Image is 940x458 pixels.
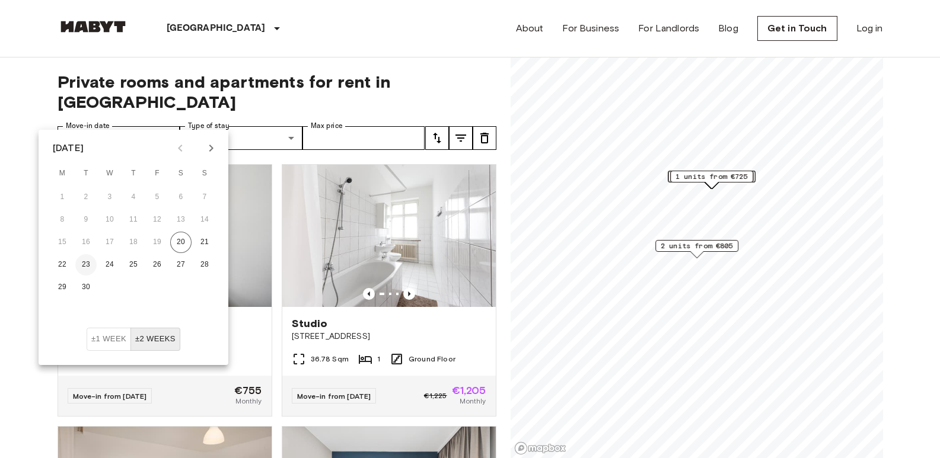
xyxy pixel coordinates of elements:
[87,328,131,351] button: ±1 week
[661,241,733,251] span: 2 units from €805
[282,164,496,417] a: Marketing picture of unit DE-01-030-001-01HPrevious imagePrevious imageStudio[STREET_ADDRESS]36.7...
[58,72,496,112] span: Private rooms and apartments for rent in [GEOGRAPHIC_DATA]
[856,21,883,36] a: Log in
[460,396,486,406] span: Monthly
[170,232,192,253] button: 20
[297,392,371,401] span: Move-in from [DATE]
[194,162,215,185] span: Sunday
[377,354,380,364] span: 1
[130,328,180,351] button: ±2 weeks
[425,126,449,150] button: tune
[292,331,486,342] span: [STREET_ADDRESS]
[52,162,73,185] span: Monday
[363,288,375,300] button: Previous image
[87,328,180,351] div: Move In Flexibility
[655,240,738,258] div: Map marker
[638,21,699,36] a: For Landlords
[670,171,753,189] div: Map marker
[123,162,144,185] span: Thursday
[562,21,619,36] a: For Business
[99,254,120,276] button: 24
[188,121,230,131] label: Type of stay
[146,162,168,185] span: Friday
[75,254,97,276] button: 23
[146,254,168,276] button: 26
[403,288,415,300] button: Previous image
[75,277,97,298] button: 30
[194,254,215,276] button: 28
[194,232,215,253] button: 21
[449,126,473,150] button: tune
[668,171,755,189] div: Map marker
[66,121,110,131] label: Move-in date
[452,385,486,396] span: €1,205
[75,162,97,185] span: Tuesday
[409,354,455,364] span: Ground Floor
[170,162,192,185] span: Saturday
[99,162,120,185] span: Wednesday
[516,21,544,36] a: About
[235,396,262,406] span: Monthly
[73,392,147,401] span: Move-in from [DATE]
[282,165,496,307] img: Marketing picture of unit DE-01-030-001-01H
[53,141,84,155] div: [DATE]
[201,138,221,158] button: Next month
[424,390,447,401] span: €1,225
[311,354,349,364] span: 36.78 Sqm
[675,171,748,182] span: 1 units from €725
[514,441,566,455] a: Mapbox logo
[311,121,343,131] label: Max price
[234,385,262,396] span: €755
[718,21,738,36] a: Blog
[52,277,73,298] button: 29
[123,254,144,276] button: 25
[167,21,266,36] p: [GEOGRAPHIC_DATA]
[170,254,192,276] button: 27
[757,16,837,41] a: Get in Touch
[52,254,73,276] button: 22
[58,21,129,33] img: Habyt
[292,316,328,331] span: Studio
[473,126,496,150] button: tune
